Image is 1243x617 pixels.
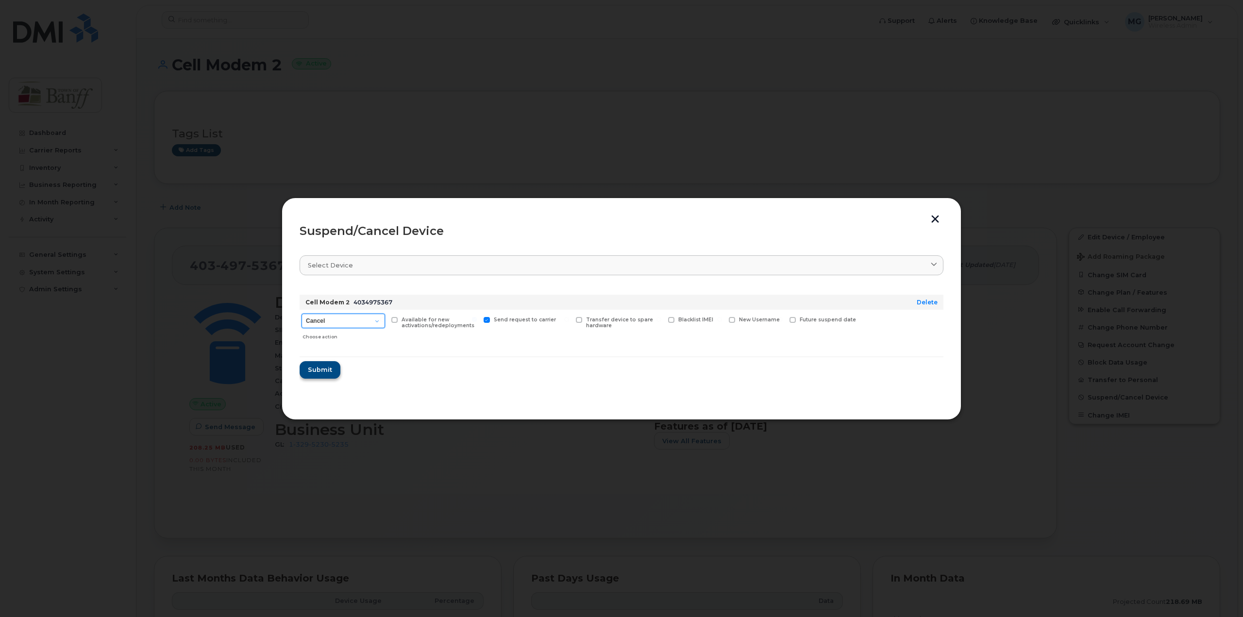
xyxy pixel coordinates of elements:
[305,299,350,306] strong: Cell Modem 2
[564,317,569,322] input: Transfer device to spare hardware
[353,299,392,306] span: 4034975367
[300,225,943,237] div: Suspend/Cancel Device
[308,365,332,374] span: Submit
[778,317,783,322] input: Future suspend date
[300,361,340,379] button: Submit
[402,317,474,329] span: Available for new activations/redeployments
[739,317,780,323] span: New Username
[300,255,943,275] a: Select device
[380,317,385,322] input: Available for new activations/redeployments
[308,261,353,270] span: Select device
[494,317,556,323] span: Send request to carrier
[917,299,938,306] a: Delete
[717,317,722,322] input: New Username
[678,317,713,323] span: Blacklist IMEI
[302,329,385,341] div: Choose action
[586,317,653,329] span: Transfer device to spare hardware
[472,317,477,322] input: Send request to carrier
[800,317,856,323] span: Future suspend date
[656,317,661,322] input: Blacklist IMEI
